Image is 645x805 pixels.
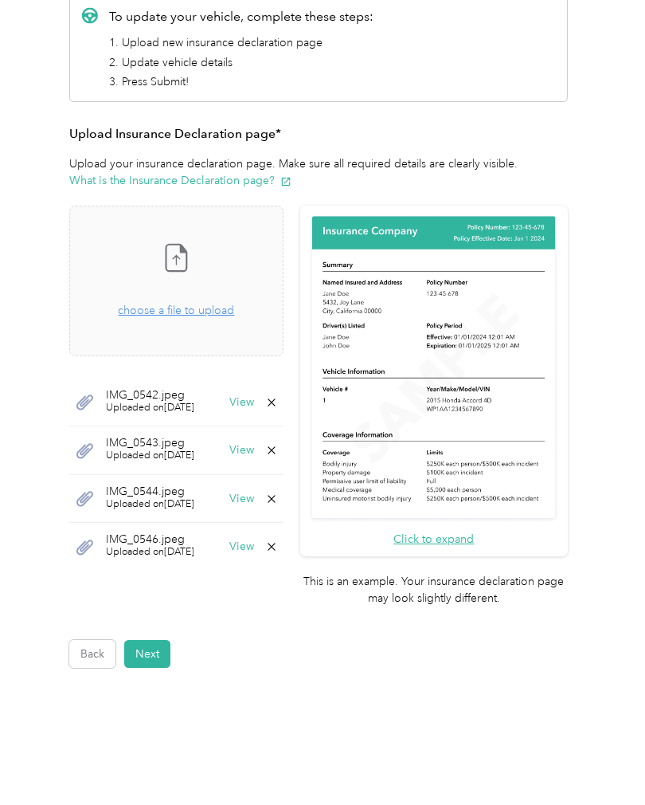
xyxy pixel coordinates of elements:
[70,206,283,355] span: choose a file to upload
[69,640,115,668] button: Back
[229,541,254,552] button: View
[69,155,568,189] p: Upload your insurance declaration page. Make sure all required details are clearly visible.
[106,545,194,560] span: Uploaded on [DATE]
[229,445,254,456] button: View
[300,573,568,607] p: This is an example. Your insurance declaration page may look slightly different.
[109,34,373,51] li: 1. Upload new insurance declaration page
[393,531,474,548] button: Click to expand
[556,716,645,805] iframe: Everlance-gr Chat Button Frame
[118,304,234,317] span: choose a file to upload
[106,390,194,401] span: IMG_0542.jpeg
[109,7,373,26] p: To update your vehicle, complete these steps:
[69,124,568,144] h3: Upload Insurance Declaration page*
[106,401,194,415] span: Uploaded on [DATE]
[109,54,373,71] li: 2. Update vehicle details
[229,397,254,408] button: View
[106,486,194,497] span: IMG_0544.jpeg
[106,438,194,449] span: IMG_0543.jpeg
[106,497,194,512] span: Uploaded on [DATE]
[308,214,559,522] img: Sample insurance declaration
[106,449,194,463] span: Uploaded on [DATE]
[109,73,373,90] li: 3. Press Submit!
[124,640,170,668] button: Next
[69,172,291,189] button: What is the Insurance Declaration page?
[106,534,194,545] span: IMG_0546.jpeg
[229,493,254,505] button: View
